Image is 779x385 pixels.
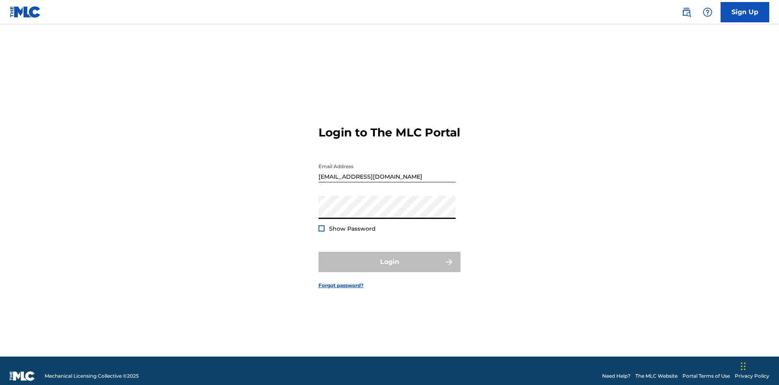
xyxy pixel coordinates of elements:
[741,354,746,379] div: Drag
[329,225,376,232] span: Show Password
[45,372,139,380] span: Mechanical Licensing Collective © 2025
[318,282,364,289] a: Forgot password?
[602,372,631,380] a: Need Help?
[682,372,730,380] a: Portal Terms of Use
[635,372,678,380] a: The MLC Website
[10,371,35,381] img: logo
[318,125,460,140] h3: Login to The MLC Portal
[721,2,769,22] a: Sign Up
[678,4,695,20] a: Public Search
[735,372,769,380] a: Privacy Policy
[699,4,716,20] div: Help
[703,7,712,17] img: help
[682,7,691,17] img: search
[738,346,779,385] iframe: Chat Widget
[10,6,41,18] img: MLC Logo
